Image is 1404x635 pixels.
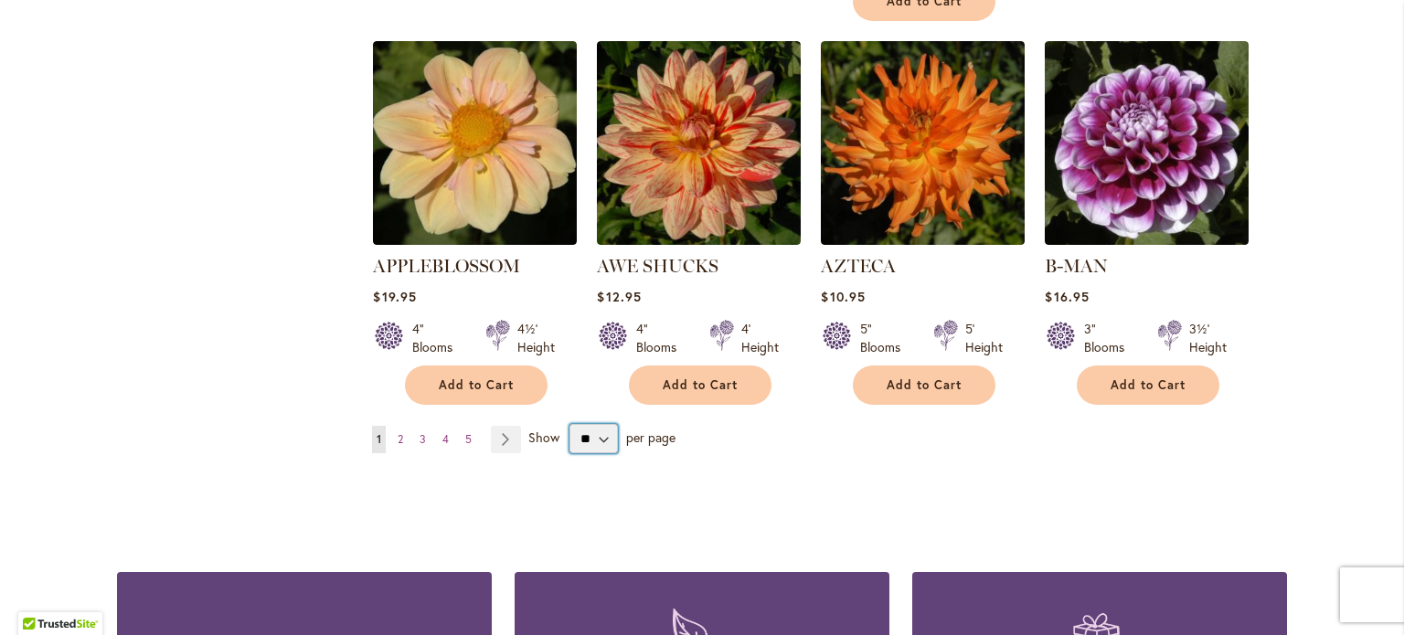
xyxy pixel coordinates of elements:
iframe: Launch Accessibility Center [14,570,65,621]
a: 2 [393,426,408,453]
a: AZTECA [821,231,1025,249]
a: 3 [415,426,431,453]
span: 5 [465,432,472,446]
img: APPLEBLOSSOM [373,41,577,245]
img: AWE SHUCKS [597,41,801,245]
span: 3 [420,432,426,446]
div: 4" Blooms [636,320,687,356]
span: Show [528,429,559,446]
span: $10.95 [821,288,865,305]
a: AZTECA [821,255,896,277]
span: per page [626,429,675,446]
a: 5 [461,426,476,453]
span: 1 [377,432,381,446]
div: 4½' Height [517,320,555,356]
div: 3" Blooms [1084,320,1135,356]
span: $16.95 [1045,288,1089,305]
span: $19.95 [373,288,416,305]
a: APPLEBLOSSOM [373,255,520,277]
div: 4' Height [741,320,779,356]
span: Add to Cart [1111,377,1186,393]
span: Add to Cart [439,377,514,393]
span: $12.95 [597,288,641,305]
div: 3½' Height [1189,320,1227,356]
button: Add to Cart [1077,365,1219,405]
button: Add to Cart [853,365,995,405]
div: 4" Blooms [412,320,463,356]
div: 5" Blooms [860,320,911,356]
span: Add to Cart [663,377,738,393]
a: B-MAN [1045,255,1108,277]
a: APPLEBLOSSOM [373,231,577,249]
img: AZTECA [821,41,1025,245]
span: 4 [442,432,449,446]
div: 5' Height [965,320,1003,356]
a: AWE SHUCKS [597,231,801,249]
button: Add to Cart [629,365,771,405]
span: 2 [398,432,403,446]
a: 4 [438,426,453,453]
button: Add to Cart [405,365,548,405]
a: AWE SHUCKS [597,255,718,277]
span: Add to Cart [887,377,962,393]
a: B-MAN [1045,231,1249,249]
img: B-MAN [1045,41,1249,245]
